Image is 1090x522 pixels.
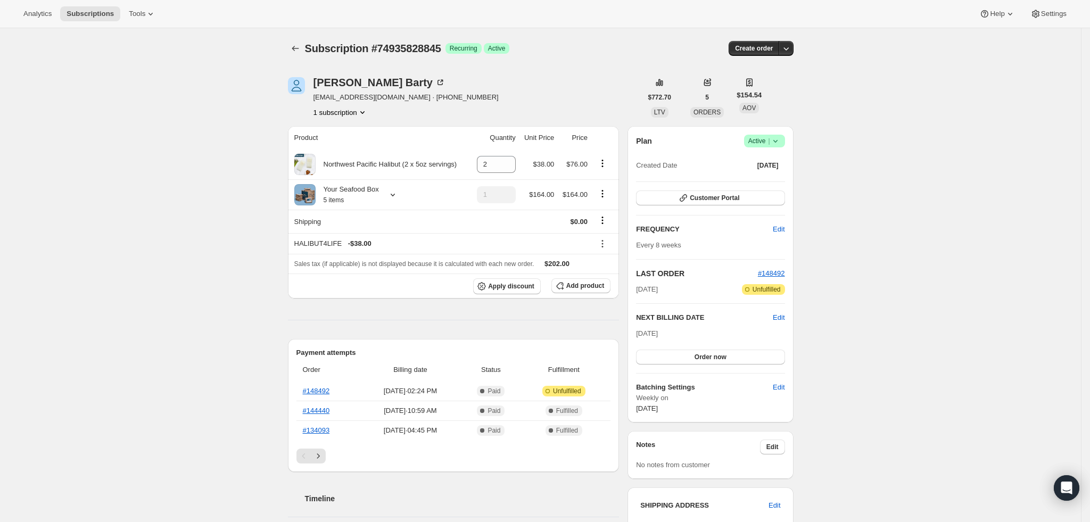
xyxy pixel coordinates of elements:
h2: NEXT BILLING DATE [636,312,773,323]
span: Edit [773,382,785,393]
button: Edit [762,497,787,514]
span: Edit [769,500,780,511]
span: Paid [488,426,500,435]
h3: Notes [636,440,760,454]
h6: Batching Settings [636,382,773,393]
button: Apply discount [473,278,541,294]
span: Edit [773,224,785,235]
button: Edit [773,312,785,323]
button: Product actions [313,107,368,118]
h2: Plan [636,136,652,146]
img: product img [294,154,316,175]
button: Subscriptions [60,6,120,21]
span: | [768,137,770,145]
span: LTV [654,109,665,116]
span: $76.00 [566,160,588,168]
span: Every 8 weeks [636,241,681,249]
span: Settings [1041,10,1067,18]
div: [PERSON_NAME] Barty [313,77,446,88]
span: Tools [129,10,145,18]
span: Active [748,136,781,146]
button: Edit [766,221,791,238]
th: Product [288,126,471,150]
h2: FREQUENCY [636,224,773,235]
h3: SHIPPING ADDRESS [640,500,769,511]
span: Weekly on [636,393,785,403]
span: Created Date [636,160,677,171]
button: #148492 [758,268,785,279]
button: $772.70 [642,90,678,105]
span: $0.00 [570,218,588,226]
th: Order [296,358,359,382]
span: ORDERS [693,109,721,116]
button: Product actions [594,158,611,169]
span: [DATE] · 10:59 AM [362,405,458,416]
span: $38.00 [533,160,555,168]
h2: LAST ORDER [636,268,758,279]
button: Edit [766,379,791,396]
button: Shipping actions [594,214,611,226]
span: Subscriptions [67,10,114,18]
span: [DATE] [757,161,779,170]
span: [DATE] [636,284,658,295]
th: Price [557,126,591,150]
span: Edit [766,443,779,451]
th: Shipping [288,210,471,233]
span: Unfulfilled [753,285,781,294]
div: Open Intercom Messenger [1054,475,1079,501]
span: Unfulfilled [553,387,581,395]
span: Apply discount [488,282,534,291]
a: #148492 [758,269,785,277]
img: product img [294,184,316,205]
span: $164.00 [563,190,588,198]
span: Status [465,364,517,375]
span: Active [488,44,506,53]
div: Northwest Pacific Halibut (2 x 5oz servings) [316,159,457,170]
button: 5 [699,90,715,105]
span: - $38.00 [348,238,371,249]
span: AOV [742,104,756,112]
button: Settings [1024,6,1073,21]
span: Sandra Barty [288,77,305,94]
span: Paid [488,387,500,395]
small: 5 items [324,196,344,204]
button: Customer Portal [636,190,785,205]
span: Fulfilled [556,426,578,435]
span: 5 [705,93,709,102]
span: $164.00 [529,190,554,198]
span: [DATE] [636,404,658,412]
a: #148492 [303,387,330,395]
button: Tools [122,6,162,21]
nav: Pagination [296,449,611,463]
span: Recurring [450,44,477,53]
button: Add product [551,278,610,293]
a: #144440 [303,407,330,415]
h2: Timeline [305,493,620,504]
span: Add product [566,281,604,290]
span: $772.70 [648,93,671,102]
button: Analytics [17,6,58,21]
div: HALIBUT4LIFE [294,238,588,249]
button: Create order [729,41,779,56]
span: Fulfilled [556,407,578,415]
span: Sales tax (if applicable) is not displayed because it is calculated with each new order. [294,260,534,268]
button: Product actions [594,188,611,200]
button: Help [973,6,1021,21]
button: Order now [636,350,785,364]
span: Customer Portal [690,194,739,202]
span: Analytics [23,10,52,18]
th: Unit Price [519,126,558,150]
span: [DATE] · 04:45 PM [362,425,458,436]
span: $202.00 [544,260,569,268]
button: Edit [760,440,785,454]
span: [EMAIL_ADDRESS][DOMAIN_NAME] · [PHONE_NUMBER] [313,92,499,103]
span: $154.54 [737,90,762,101]
span: No notes from customer [636,461,710,469]
button: [DATE] [751,158,785,173]
div: Your Seafood Box [316,184,379,205]
a: #134093 [303,426,330,434]
span: Subscription #74935828845 [305,43,441,54]
button: Subscriptions [288,41,303,56]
